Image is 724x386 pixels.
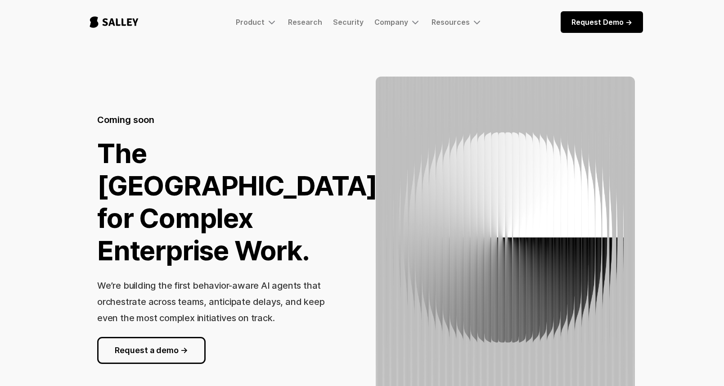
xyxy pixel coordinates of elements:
[97,337,206,364] a: Request a demo ->
[432,18,470,27] div: Resources
[97,280,324,323] h3: We’re building the first behavior-aware AI agents that orchestrate across teams, anticipate delay...
[288,18,322,27] a: Research
[97,114,154,126] h5: Coming soon
[81,7,147,37] a: home
[432,17,482,27] div: Resources
[374,18,408,27] div: Company
[333,18,364,27] a: Security
[236,17,277,27] div: Product
[374,17,421,27] div: Company
[561,11,643,33] a: Request Demo ->
[236,18,265,27] div: Product
[97,137,378,267] h1: The [GEOGRAPHIC_DATA] for Complex Enterprise Work.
